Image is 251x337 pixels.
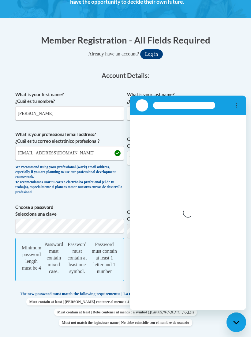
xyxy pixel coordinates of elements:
[15,106,124,120] input: Metadata input
[15,34,236,46] h1: Member Registration - All Fields Required
[44,241,63,275] div: Password must contain mixed case.
[227,312,246,332] iframe: Button to launch messaging window
[15,204,124,218] label: Choose a password Selecciona una clave
[15,131,124,145] label: What is your professional email address? ¿Cuál es tu correo electrónico profesional?
[26,298,150,305] span: Must contain at least | [PERSON_NAME] contener al menos : 4 characters
[88,51,139,56] span: Already have an account?
[15,91,124,105] label: What is your first name? ¿Cuál es tu nombre?
[20,291,231,297] span: The new password must match the following requirements: | La nueva contraseña debe cumplir con lo...
[130,96,246,310] iframe: Messaging window
[91,241,118,275] div: Password must contain at least 1 letter and 1 number
[127,136,236,150] label: Confirm your professional email address Confirma tu correo electrónico profesional.
[102,71,149,79] span: Account Details:
[15,165,124,195] div: We recommend using your professional (work) email address, especially if you are planning to use ...
[127,91,236,105] label: What is your last name? ¿Cuál es tu apellido?
[127,151,236,165] input: Required
[127,209,236,222] label: Confirm Password Confirma tu clave
[140,49,163,59] button: Log in
[127,106,236,120] input: Metadata input
[15,146,124,160] input: Metadata input
[59,319,192,326] span: Must not match the login/user name | No debe coincidir con el nombre de usuario
[66,241,88,275] div: Password must contain at least one symbol.
[22,244,41,271] div: Minimum password length must be 4
[54,309,197,316] span: Must contain at least | Debe contener al menos : a symbol (.[!,@,#,$,%,^,&,*,?,_,~,-,(,)])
